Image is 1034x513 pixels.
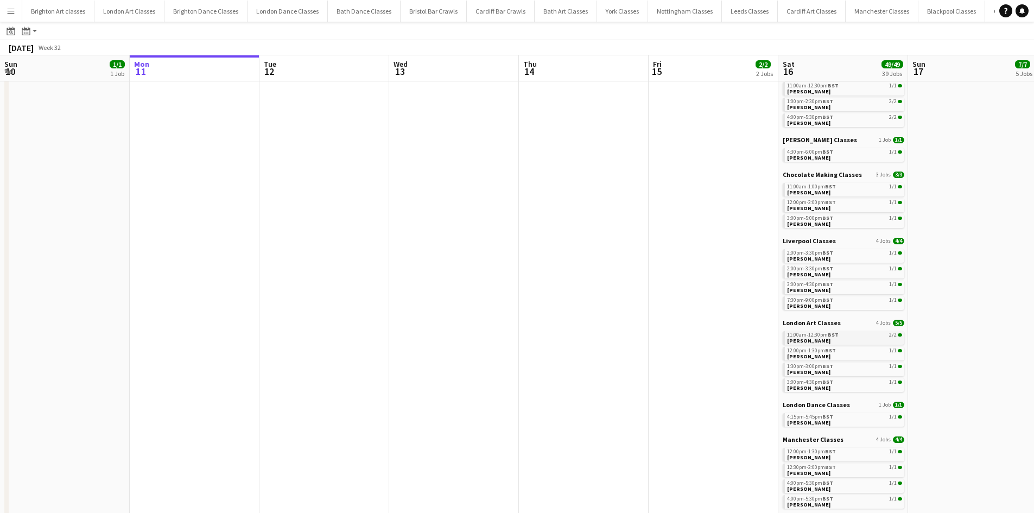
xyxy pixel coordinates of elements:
[822,495,833,502] span: BST
[889,250,897,256] span: 1/1
[889,364,897,369] span: 1/1
[876,320,891,326] span: 4 Jobs
[787,296,902,309] a: 7:30pm-9:00pmBST1/1[PERSON_NAME]
[787,465,836,470] span: 12:30pm-2:00pm
[893,436,904,443] span: 4/4
[1016,69,1032,78] div: 5 Jobs
[787,216,833,221] span: 3:00pm-5:00pm
[787,363,902,375] a: 1:30pm-3:00pmBST1/1[PERSON_NAME]
[787,449,836,454] span: 12:00pm-1:30pm
[898,349,902,352] span: 1/1
[164,1,248,22] button: Brighton Dance Classes
[893,137,904,143] span: 1/1
[787,149,833,155] span: 4:30pm-6:00pm
[783,59,795,69] span: Sat
[248,1,328,22] button: London Dance Classes
[783,319,904,327] a: London Art Classes4 Jobs5/5
[822,378,833,385] span: BST
[889,480,897,486] span: 1/1
[889,115,897,120] span: 2/2
[783,170,862,179] span: Chocolate Making Classes
[889,184,897,189] span: 1/1
[264,59,276,69] span: Tue
[401,1,467,22] button: Bristol Bar Crawls
[822,281,833,288] span: BST
[756,69,773,78] div: 2 Jobs
[898,415,902,419] span: 1/1
[787,331,902,344] a: 11:00am-12:30pmBST2/2[PERSON_NAME]
[889,282,897,287] span: 1/1
[787,220,830,227] span: Grace Symonds
[889,149,897,155] span: 1/1
[787,200,836,205] span: 12:00pm-2:00pm
[787,205,830,212] span: Frederika Mitchell
[787,115,833,120] span: 4:00pm-5:30pm
[756,60,771,68] span: 2/2
[783,69,904,136] div: Cardiff Art Classes3 Jobs5/511:00am-12:30pmBST1/1[PERSON_NAME]1:00pm-2:30pmBST2/2[PERSON_NAME]4:0...
[781,65,795,78] span: 16
[822,363,833,370] span: BST
[889,465,897,470] span: 1/1
[825,183,836,190] span: BST
[898,201,902,204] span: 1/1
[881,60,903,68] span: 49/49
[889,379,897,385] span: 1/1
[787,379,833,385] span: 3:00pm-4:30pm
[787,98,902,110] a: 1:00pm-2:30pmBST2/2[PERSON_NAME]
[911,65,925,78] span: 17
[889,200,897,205] span: 1/1
[787,369,830,376] span: Abigail Hall
[898,283,902,286] span: 1/1
[893,172,904,178] span: 3/3
[783,401,850,409] span: London Dance Classes
[822,479,833,486] span: BST
[889,297,897,303] span: 1/1
[787,480,833,486] span: 4:00pm-5:30pm
[898,497,902,501] span: 1/1
[787,454,830,461] span: Shannon Lawless-Dean
[787,189,830,196] span: Emma Bleakley
[787,378,902,391] a: 3:00pm-4:30pmBST1/1[PERSON_NAME]
[787,119,830,126] span: Josh Collins
[889,496,897,502] span: 1/1
[822,249,833,256] span: BST
[825,464,836,471] span: BST
[822,113,833,121] span: BST
[825,199,836,206] span: BST
[898,150,902,154] span: 1/1
[787,470,830,477] span: Julia Monaghan
[783,401,904,435] div: London Dance Classes1 Job1/14:15pm-5:45pmBST1/1[PERSON_NAME]
[889,83,897,88] span: 1/1
[787,413,902,426] a: 4:15pm-5:45pmBST1/1[PERSON_NAME]
[787,347,902,359] a: 12:00pm-1:30pmBST1/1[PERSON_NAME]
[876,436,891,443] span: 4 Jobs
[889,266,897,271] span: 1/1
[893,320,904,326] span: 5/5
[783,170,904,179] a: Chocolate Making Classes3 Jobs3/3
[783,170,904,237] div: Chocolate Making Classes3 Jobs3/311:00am-1:00pmBST1/1[PERSON_NAME]12:00pm-2:00pmBST1/1[PERSON_NAM...
[898,185,902,188] span: 1/1
[787,485,830,492] span: Lauren White
[783,136,857,144] span: Chester Classes
[893,402,904,408] span: 1/1
[787,281,902,293] a: 3:00pm-4:30pmBST1/1[PERSON_NAME]
[787,297,833,303] span: 7:30pm-9:00pm
[898,365,902,368] span: 1/1
[879,402,891,408] span: 1 Job
[787,148,902,161] a: 4:30pm-6:00pmBST1/1[PERSON_NAME]
[889,332,897,338] span: 2/2
[787,214,902,227] a: 3:00pm-5:00pmBST1/1[PERSON_NAME]
[889,449,897,454] span: 1/1
[825,448,836,455] span: BST
[787,353,830,360] span: Gretta Garrod
[783,319,904,401] div: London Art Classes4 Jobs5/511:00am-12:30pmBST2/2[PERSON_NAME]12:00pm-1:30pmBST1/1[PERSON_NAME]1:3...
[787,265,902,277] a: 2:00pm-3:30pmBST1/1[PERSON_NAME]
[898,333,902,337] span: 2/2
[822,296,833,303] span: BST
[787,113,902,126] a: 4:00pm-5:30pmBST2/2[PERSON_NAME]
[4,59,17,69] span: Sun
[898,299,902,302] span: 1/1
[722,1,778,22] button: Leeds Classes
[787,384,830,391] span: Adrita Ahmed
[22,1,94,22] button: Brighton Art classes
